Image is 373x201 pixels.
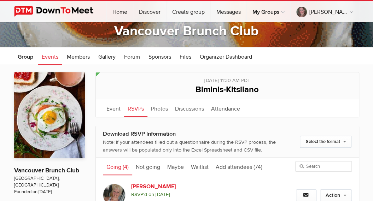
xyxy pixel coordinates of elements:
[167,1,210,22] a: Create group
[107,1,133,22] a: Home
[67,53,90,60] span: Members
[95,47,119,65] a: Gallery
[131,191,277,199] span: RSVP'd on
[147,99,171,117] a: Photos
[123,164,129,171] span: (4)
[164,158,187,175] a: Maybe
[14,6,104,17] img: DownToMeet
[208,99,244,117] a: Attendance
[133,1,166,22] a: Discover
[212,158,266,175] a: Add attendees (74)
[132,158,164,175] a: Not going
[14,189,85,195] span: Founded on [DATE]
[124,53,140,60] span: Forum
[103,72,352,84] div: [DATE] 11:30 AM PDT
[145,47,175,65] a: Sponsors
[103,99,124,117] a: Event
[196,84,259,95] span: Biminis-Kitsilano
[171,99,208,117] a: Discussions
[148,53,171,60] span: Sponsors
[121,47,144,65] a: Forum
[42,53,58,60] span: Events
[14,167,79,174] a: Vancouver Brunch Club
[124,99,147,117] a: RSVPs
[300,136,351,148] a: Select the format
[211,1,246,22] a: Messages
[98,53,116,60] span: Gallery
[295,161,352,172] input: Search
[247,1,290,22] a: My Groups
[291,1,359,22] a: [PERSON_NAME]
[253,164,262,171] span: (74)
[114,23,259,39] a: Vancouver Brunch Club
[187,158,212,175] a: Waitlist
[14,175,85,189] span: [GEOGRAPHIC_DATA], [GEOGRAPHIC_DATA]
[18,53,33,60] span: Group
[38,47,62,65] a: Events
[14,47,37,65] a: Group
[176,47,195,65] a: Files
[103,138,277,154] div: Note: If your attendees filled out a questionnaire during the RSVP process, the answers will be p...
[63,47,93,65] a: Members
[180,53,191,60] span: Files
[103,158,132,175] a: Going (4)
[14,72,85,158] img: Vancouver Brunch Club
[131,182,219,191] a: [PERSON_NAME]
[196,47,256,65] a: Organizer Dashboard
[156,191,170,197] i: [DATE]
[200,53,252,60] span: Organizer Dashboard
[103,130,277,138] div: Download RSVP Information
